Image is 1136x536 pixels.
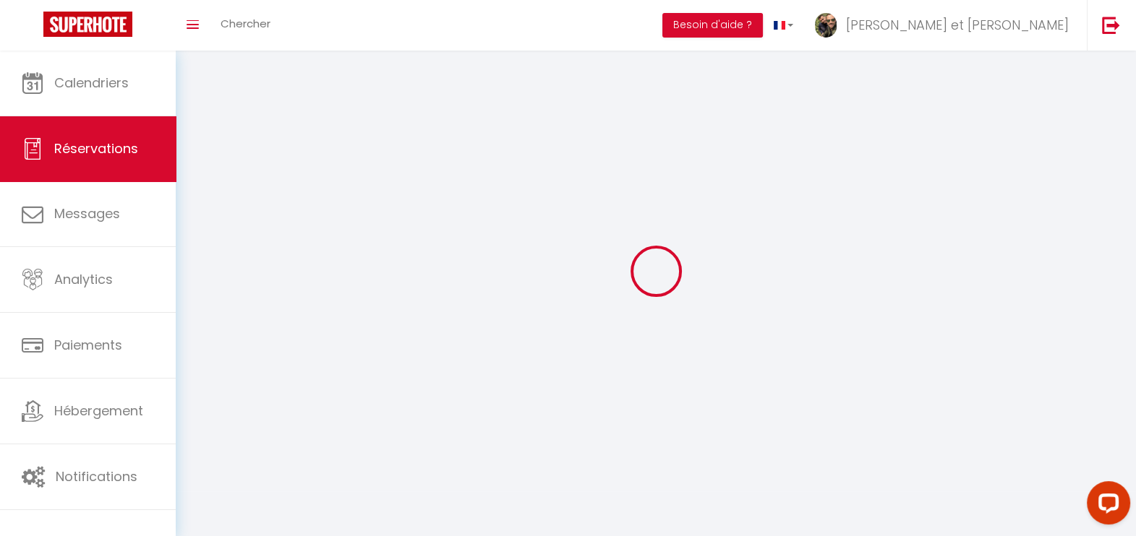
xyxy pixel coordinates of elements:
button: Besoin d'aide ? [662,13,763,38]
span: Chercher [221,16,270,31]
span: Réservations [54,139,138,157]
span: Messages [54,204,120,222]
span: Calendriers [54,74,129,92]
span: Paiements [54,336,122,354]
img: ... [815,13,837,38]
img: logout [1102,16,1120,34]
span: Notifications [56,467,137,485]
iframe: LiveChat chat widget [1075,475,1136,536]
span: [PERSON_NAME] et [PERSON_NAME] [846,16,1069,34]
span: Hébergement [54,402,143,420]
span: Analytics [54,270,113,288]
img: Super Booking [43,12,132,37]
